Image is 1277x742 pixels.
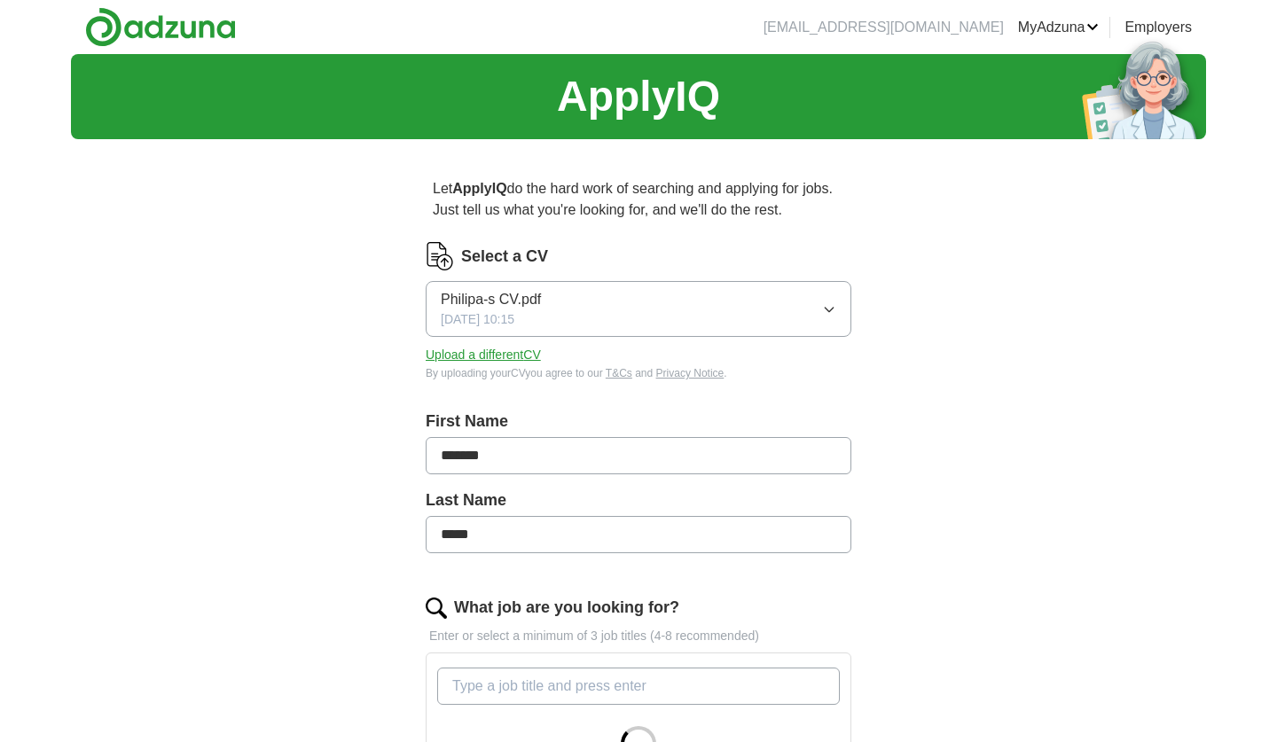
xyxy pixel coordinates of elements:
[426,242,454,270] img: CV Icon
[85,7,236,47] img: Adzuna logo
[441,310,514,329] span: [DATE] 10:15
[426,598,447,619] img: search.png
[426,365,851,381] div: By uploading your CV you agree to our and .
[656,367,725,379] a: Privacy Notice
[426,281,851,337] button: Philipa-s CV.pdf[DATE] 10:15
[426,171,851,228] p: Let do the hard work of searching and applying for jobs. Just tell us what you're looking for, an...
[557,65,720,129] h1: ApplyIQ
[606,367,632,379] a: T&Cs
[437,668,840,705] input: Type a job title and press enter
[452,181,506,196] strong: ApplyIQ
[764,17,1004,38] li: [EMAIL_ADDRESS][DOMAIN_NAME]
[426,410,851,433] label: First Name
[454,596,679,620] label: What job are you looking for?
[461,245,548,269] label: Select a CV
[441,289,541,310] span: Philipa-s CV.pdf
[426,627,851,645] p: Enter or select a minimum of 3 job titles (4-8 recommended)
[1124,17,1192,38] a: Employers
[1018,17,1100,38] a: MyAdzuna
[426,488,851,512] label: Last Name
[426,346,541,364] button: Upload a differentCV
